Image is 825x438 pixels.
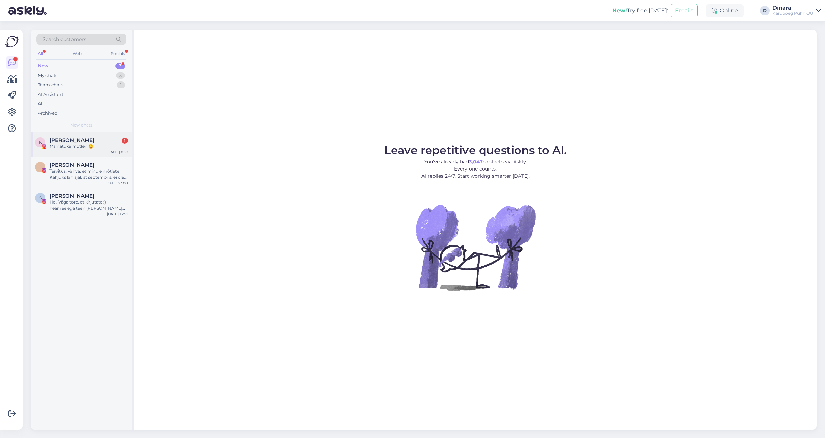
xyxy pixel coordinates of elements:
span: Liisu Miller [49,162,95,168]
span: Sigrid [49,193,95,199]
div: My chats [38,72,57,79]
div: Ma natuke mõtlen 😆 [49,143,128,150]
span: L [39,164,42,169]
a: DinaraKarupoeg Puhh OÜ [772,5,821,16]
div: AI Assistant [38,91,63,98]
div: Team chats [38,81,63,88]
p: You’ve already had contacts via Askly. Every one counts. AI replies 24/7. Start working smarter [... [384,158,567,180]
div: All [36,49,44,58]
div: 1 [122,138,128,144]
div: D [760,6,770,15]
div: Tervitus! Vahva, et minule mõtlete! Kahjuks lähiajal, st septembris, ei ole koostööks aega pakkud... [49,168,128,180]
span: K [39,140,42,145]
span: Search customers [43,36,86,43]
img: Askly Logo [5,35,19,48]
div: New [38,63,48,69]
div: Hei, Väga tore, et kirjutate :) heameelega teen [PERSON_NAME] koostööd. Hetkel olen plaaninud [GE... [49,199,128,211]
img: No Chat active [414,185,537,309]
span: Kristin Kerro [49,137,95,143]
div: [DATE] 8:38 [108,150,128,155]
b: New! [612,7,627,14]
div: 1 [117,81,125,88]
div: [DATE] 13:36 [107,211,128,217]
div: Socials [110,49,126,58]
div: 3 [116,72,125,79]
span: New chats [70,122,92,128]
div: Dinara [772,5,813,11]
div: Try free [DATE]: [612,7,668,15]
span: S [39,195,42,200]
div: Archived [38,110,58,117]
b: 3,047 [469,158,483,165]
div: 3 [115,63,125,69]
div: [DATE] 23:00 [106,180,128,186]
div: Karupoeg Puhh OÜ [772,11,813,16]
button: Emails [671,4,698,17]
div: Online [706,4,744,17]
span: Leave repetitive questions to AI. [384,143,567,157]
div: Web [71,49,83,58]
div: All [38,100,44,107]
